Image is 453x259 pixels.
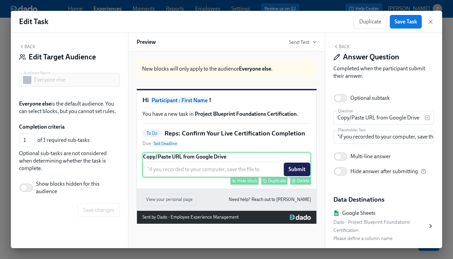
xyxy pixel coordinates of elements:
button: Back [333,44,350,49]
h6: Preview [137,38,156,46]
div: Copy/Paste URL from Google DriveSubmit Hide block Duplicate Delete [142,152,311,178]
div: Google Sheets [342,209,376,217]
div: Sent by Dado - Employee Experience Management [142,214,239,221]
span: To Do [142,131,162,136]
h1: Hi ! [142,96,311,105]
input: Enter a question... [333,111,425,125]
svg: After the participant submits an answer, it will be hidden to ensure privacy [421,169,426,174]
div: Optional subtask [350,94,390,102]
label: Completion criteria [19,123,65,131]
span: Duplicate [359,18,381,25]
span: Show blocks hidden for this audience [36,180,115,195]
span: View your personal page [146,196,193,203]
div: Hide block [237,178,257,183]
img: Dado [290,215,311,220]
span: is the default audience. You can select blocks, but you cannot set rules. [19,100,116,114]
h5: Reps: Confirm Your Live Certification Completion [164,129,305,138]
strong: Everyone else [19,100,51,107]
input: Enter a placeholder text... [333,130,434,144]
button: Save Task [390,15,422,29]
button: Hide block [230,177,259,185]
button: Send Test [289,39,317,45]
button: Back [19,44,35,49]
div: Delete [297,178,310,183]
div: Please define a column name [333,235,428,243]
h1: Edit Task [19,17,48,27]
strong: Project Blueprint Foundations Certification [195,111,297,117]
div: Google SheetsDado - Project Blueprint Foundations CertificationPlease define a column name [333,204,434,248]
span: Task Deadline [152,141,178,146]
svg: Insert text variable [424,115,430,121]
button: Duplicate [261,177,288,185]
div: Completed when the participant submit their answer. [333,65,434,80]
div: of 1 required sub-tasks [37,136,117,144]
h5: Data Destinations [333,195,434,204]
button: Delete [290,177,311,185]
span: Optional sub-tasks are not considered when determining whether the task is complete. [19,150,107,171]
input: Enter a name [34,73,120,87]
strong: Everyone else [239,66,271,72]
a: Need help? Reach out to [PERSON_NAME] [229,196,311,203]
p: You have a new task in . [142,110,311,118]
div: Duplicate [268,178,286,183]
span: Participant : First Name [150,97,209,104]
span: New blocks will only apply to the audience . [142,66,273,72]
button: Duplicate [353,15,387,29]
div: Dado - Project Blueprint Foundations Certification [333,218,428,235]
div: Multi-line answer [350,153,391,160]
span: Save Task [395,18,417,25]
h4: Edit Target Audience [29,52,96,62]
span: Due [142,140,178,147]
button: View your personal page [142,194,196,205]
h4: Answer Question [343,52,399,62]
div: Hide answer after submitting [350,168,426,175]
